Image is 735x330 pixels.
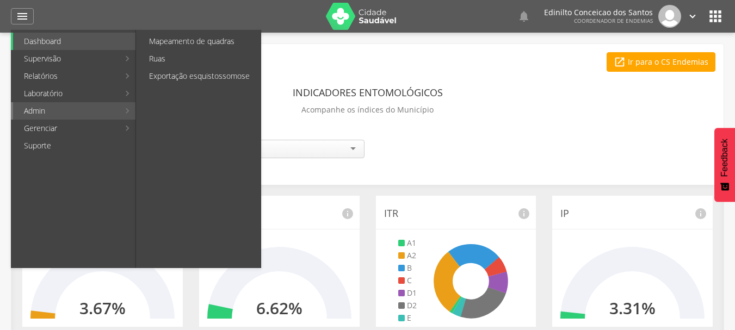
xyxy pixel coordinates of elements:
a: Relatórios [13,67,119,85]
a: Suporte [13,137,135,154]
i:  [687,10,699,22]
p: IRP [207,207,351,221]
li: E [398,313,417,323]
h2: 3.67% [79,299,126,317]
li: A1 [398,238,417,248]
p: IP [560,207,705,221]
i:  [614,56,626,68]
span: Coordenador de Endemias [574,17,653,24]
h2: 3.31% [609,299,656,317]
p: ITR [384,207,528,221]
button: Feedback - Mostrar pesquisa [714,128,735,202]
li: B [398,263,417,273]
i:  [707,8,724,25]
header: Indicadores Entomológicos [293,83,443,102]
p: Edinilto Conceicao dos Santos [544,9,653,16]
a: Admin [13,102,119,120]
a:  [11,8,34,24]
a:  [517,5,530,28]
li: C [398,275,417,286]
a: Laboratório [13,85,119,102]
i: info [517,207,530,220]
li: D2 [398,300,417,311]
a: Ir para o CS Endemias [607,52,715,72]
span: Feedback [720,139,730,177]
a: Exportação esquistossomose [138,67,261,85]
a: Supervisão [13,50,119,67]
i:  [16,10,29,23]
a: Mapeamento de quadras [138,33,261,50]
a: Gerenciar [13,120,119,137]
p: Acompanhe os índices do Município [301,102,434,117]
li: A2 [398,250,417,261]
i: info [694,207,707,220]
a: Dashboard [13,33,135,50]
i: info [341,207,354,220]
a: Ruas [138,50,261,67]
a:  [687,5,699,28]
i:  [517,10,530,23]
h2: 6.62% [256,299,302,317]
li: D1 [398,288,417,298]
